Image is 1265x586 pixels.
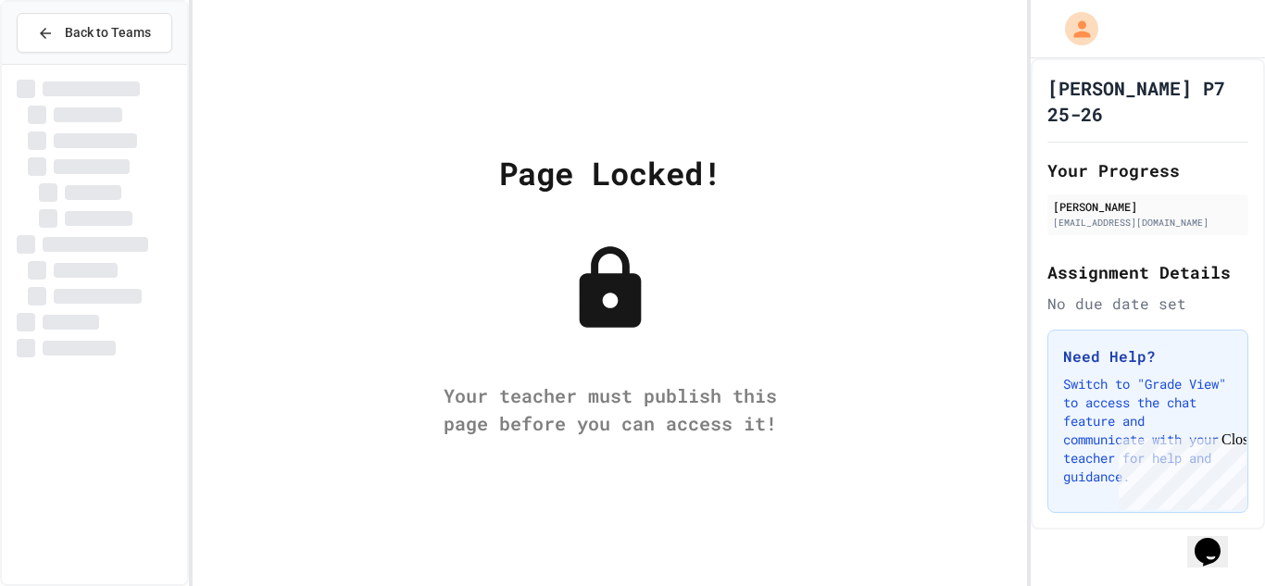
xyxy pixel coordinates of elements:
div: My Account [1046,7,1103,50]
span: Back to Teams [65,23,151,43]
p: Switch to "Grade View" to access the chat feature and communicate with your teacher for help and ... [1063,375,1233,486]
h3: Need Help? [1063,345,1233,368]
div: Page Locked! [499,149,721,196]
div: No due date set [1047,293,1248,315]
h1: [PERSON_NAME] P7 25-26 [1047,75,1248,127]
iframe: chat widget [1187,512,1246,567]
div: [PERSON_NAME] [1053,198,1243,215]
div: [EMAIL_ADDRESS][DOMAIN_NAME] [1053,216,1243,230]
h2: Your Progress [1047,157,1248,183]
div: Chat with us now!Close [7,7,128,118]
iframe: chat widget [1111,431,1246,510]
button: Back to Teams [17,13,172,53]
div: Your teacher must publish this page before you can access it! [425,381,795,437]
h2: Assignment Details [1047,259,1248,285]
